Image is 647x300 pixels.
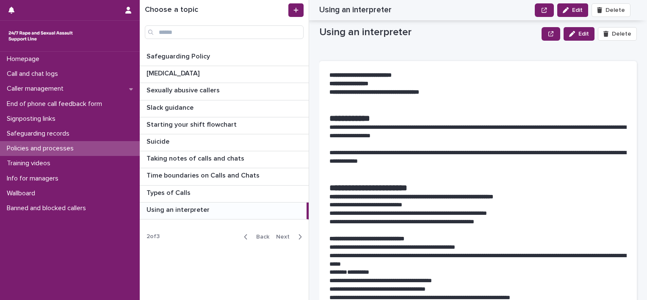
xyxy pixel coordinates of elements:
p: 2 of 3 [140,226,166,247]
a: Types of CallsTypes of Calls [140,186,309,203]
img: rhQMoQhaT3yELyF149Cw [7,28,75,44]
span: Delete [612,31,631,37]
span: Back [251,234,269,240]
p: Safeguarding records [3,130,76,138]
p: Call and chat logs [3,70,65,78]
button: Delete [598,27,637,41]
p: Types of Calls [147,187,192,197]
a: Slack guidanceSlack guidance [140,100,309,117]
p: Using an interpreter [147,204,211,214]
p: Suicide [147,136,171,146]
p: Starting your shift flowchart [147,119,238,129]
a: Sexually abusive callersSexually abusive callers [140,83,309,100]
p: [MEDICAL_DATA] [147,68,201,78]
span: Next [276,234,295,240]
p: Using an interpreter [319,26,538,39]
button: Back [237,233,273,241]
span: Edit [572,7,583,13]
p: Homepage [3,55,46,63]
input: Search [145,25,304,39]
p: Training videos [3,159,57,167]
span: Edit [578,31,589,37]
p: Time boundaries on Calls and Chats [147,170,261,180]
a: Safeguarding PolicySafeguarding Policy [140,49,309,66]
p: Signposting links [3,115,62,123]
a: SuicideSuicide [140,134,309,151]
span: Delete [606,7,625,13]
p: Banned and blocked callers [3,204,93,212]
p: Policies and processes [3,144,80,153]
p: Taking notes of calls and chats [147,153,246,163]
p: Sexually abusive callers [147,85,221,94]
p: Slack guidance [147,102,195,112]
button: Delete [592,3,630,17]
a: Starting your shift flowchartStarting your shift flowchart [140,117,309,134]
a: Time boundaries on Calls and ChatsTime boundaries on Calls and Chats [140,168,309,185]
a: Using an interpreterUsing an interpreter [140,203,309,219]
p: Safeguarding Policy [147,51,212,61]
a: [MEDICAL_DATA][MEDICAL_DATA] [140,66,309,83]
button: Next [273,233,309,241]
p: Info for managers [3,175,65,183]
button: Edit [564,27,594,41]
p: Caller management [3,85,70,93]
button: Edit [557,3,588,17]
h1: Choose a topic [145,6,287,15]
h2: Using an interpreter [319,5,392,15]
p: End of phone call feedback form [3,100,109,108]
a: Taking notes of calls and chatsTaking notes of calls and chats [140,151,309,168]
p: Wallboard [3,189,42,197]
